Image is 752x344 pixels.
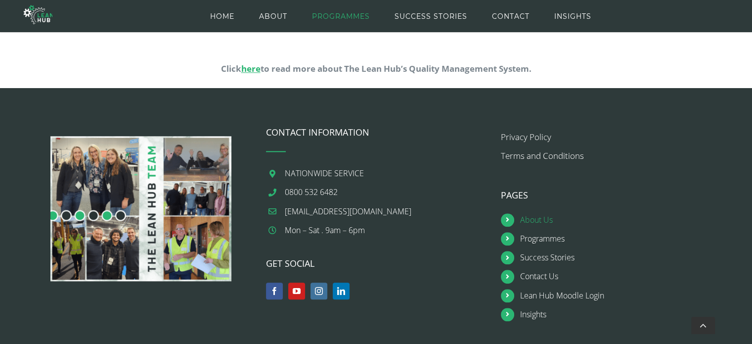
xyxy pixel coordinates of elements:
[285,224,486,237] div: Mon – Sat . 9am – 6pm
[501,150,584,161] a: Terms and Conditions
[310,283,327,299] a: Instagram
[24,1,52,28] img: The Lean Hub | Optimising productivity with Lean Logo
[266,259,487,268] h4: GET SOCIAL
[501,131,551,143] a: Privacy Policy
[333,283,350,299] a: LinkedIn
[266,128,487,137] h4: CONTACT INFORMATION
[241,63,261,74] a: here
[520,289,721,302] a: Lean Hub Moodle Login
[266,283,283,299] a: Facebook
[285,168,364,179] span: NATIONWIDE SERVICE
[520,232,721,246] a: Programmes
[529,63,531,74] strong: .
[285,205,486,218] a: [EMAIL_ADDRESS][DOMAIN_NAME]
[501,191,721,199] h4: PAGES
[285,186,486,199] a: 0800 532 6482
[221,63,529,74] strong: Click to read more about The Lean Hub’s Quality Management System
[520,308,721,321] a: Insights
[288,283,305,299] a: YouTube
[520,251,721,264] a: Success Stories
[520,213,721,227] a: About Us
[520,270,721,283] a: Contact Us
